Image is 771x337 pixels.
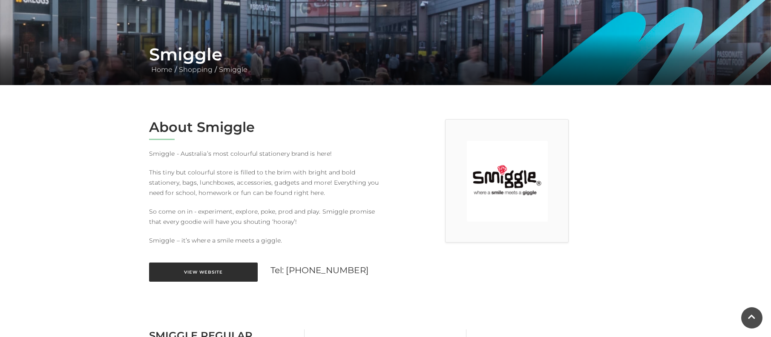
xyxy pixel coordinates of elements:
a: View Website [149,263,258,282]
a: Tel: [PHONE_NUMBER] [270,265,368,275]
div: / / [143,44,628,75]
a: Shopping [177,66,215,74]
a: Home [149,66,175,74]
p: So come on in - experiment, explore, poke, prod and play. Smiggle promise that every goodie will ... [149,206,379,227]
h1: Smiggle [149,44,622,65]
h2: About Smiggle [149,119,379,135]
a: Smiggle [217,66,250,74]
p: Smiggle – it’s where a smile meets a giggle. [149,235,379,246]
p: Smiggle - Australia’s most colourful stationery brand is here! [149,149,379,159]
p: This tiny but colourful store is filled to the brim with bright and bold stationery, bags, lunchb... [149,167,379,198]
